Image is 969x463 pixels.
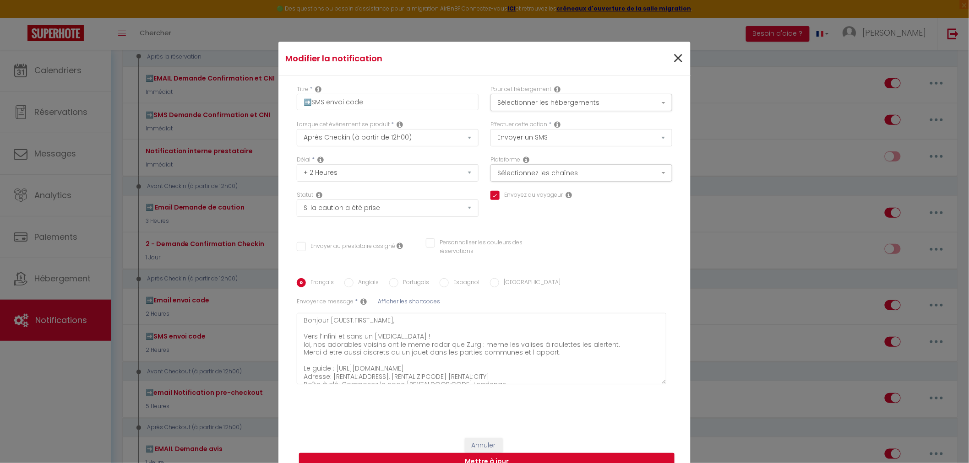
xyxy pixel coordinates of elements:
i: Envoyer au prestataire si il est assigné [397,242,403,249]
h4: Modifier la notification [285,52,547,65]
label: Français [306,278,334,288]
label: Délai [297,156,310,164]
i: Action Type [554,121,561,128]
label: Lorsque cet événement se produit [297,120,390,129]
button: Ouvrir le widget de chat LiveChat [7,4,35,31]
label: Titre [297,85,308,94]
label: Effectuer cette action [490,120,547,129]
label: Anglais [354,278,379,288]
label: [GEOGRAPHIC_DATA] [499,278,561,288]
label: Espagnol [449,278,479,288]
label: Statut [297,191,313,199]
span: × [672,45,684,72]
i: Action Time [317,156,324,163]
label: Plateforme [490,156,520,164]
i: Action Channel [523,156,529,163]
button: Sélectionnez les chaînes [490,164,672,182]
i: Booking status [316,191,322,199]
label: Envoyer ce message [297,297,354,306]
label: Pour cet hébergement [490,85,551,94]
button: Annuler [465,438,503,453]
button: Close [672,49,684,69]
i: Title [315,86,321,93]
label: Portugais [398,278,429,288]
i: Event Occur [397,121,403,128]
i: Sms [360,298,367,305]
i: Send to guest [566,191,572,199]
span: Afficher les shortcodes [378,297,440,305]
button: Sélectionner les hébergements [490,94,672,111]
i: This Rental [554,86,561,93]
